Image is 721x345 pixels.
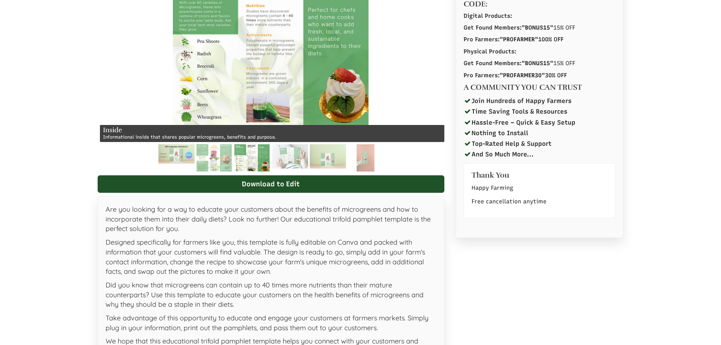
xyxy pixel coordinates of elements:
span: Did you know that microgreens can contain up to 40 times more nutrients than their mature counter... [106,281,424,309]
li: Join Hundreds of Happy Farmers [464,95,615,106]
a: Download to Edit [98,175,445,193]
strong: Get Found Members: [464,60,553,67]
h4: Inside [103,126,442,134]
div: Informational inside that shares popular microgreens, benefits and purpose. [100,125,445,142]
li: Hassle-Free – Quick & Easy Setup [464,117,615,128]
strong: Get Found Members: [464,24,553,31]
p: 15% OFF [464,59,615,67]
span: Designed specifically for farmers like you, this template is fully editable on Canva and packed w... [106,238,425,276]
li: Nothing to Install [464,128,615,138]
strong: Pro Farmers: 100% OFF [464,36,564,43]
strong: Physical Products: [464,48,516,55]
img: 47ec378555d3475418ca099ca9845531 [310,144,346,169]
img: 7db4efaa395c0e0b4e527d4f496ec874 [158,144,195,164]
span: "PROFARMER" [500,36,538,43]
p: Happy Farming [472,183,607,193]
span: Take advantage of this opportunity to educate and engage your customers at farmers markets. Simpl... [106,314,428,332]
strong: Pro Farmers: 30% OFF [464,72,567,79]
img: aa0399c410dd3ebe89039f84672ef3da [272,144,308,169]
h4: Thank You [472,171,607,180]
span: Are you looking for a way to educate your customers about the benefits of microgreens and how to ... [106,205,431,233]
h4: A COMMUNITY YOU CAN TRUST [464,83,615,92]
p: 15% OFF [464,24,615,32]
img: 3836e44a9dd3b0d1a5481f653dc3a4d3 [357,144,375,172]
img: ce26851a4cc63254f45d3754f2dd2fad [196,144,232,172]
li: Top-Rated Help & Support [464,138,615,149]
strong: Digital Products: [464,12,512,19]
img: 8d771f28054a8788031f375e730d0503 [234,144,269,172]
span: "BONUS15" [522,24,553,31]
span: "BONUS15" [522,60,553,67]
p: Free cancellation anytime [472,197,607,207]
li: And So Much More... [464,149,615,159]
li: Time Saving Tools & Resources [464,106,615,117]
span: "PROFARMER30" [500,72,545,79]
